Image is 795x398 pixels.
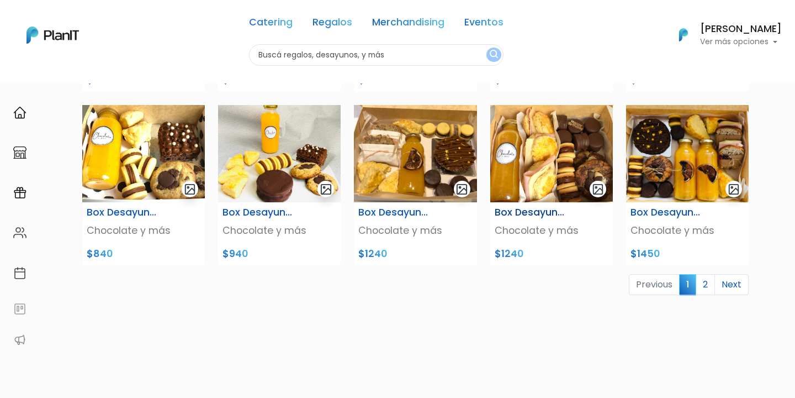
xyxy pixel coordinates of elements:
[700,24,782,34] h6: [PERSON_NAME]
[13,333,26,347] img: partners-52edf745621dab592f3b2c58e3bca9d71375a7ef29c3b500c9f145b62cc070d4.svg
[13,146,26,159] img: marketplace-4ceaa7011d94191e9ded77b95e3339b90024bf715f7c57f8cf31f2d8c509eaba.svg
[13,302,26,316] img: feedback-78b5a0c8f98aac82b08bfc38622c3050aee476f2c9584af64705fc4e61158814.svg
[619,105,755,265] a: gallery-light Box Desayuno / Merienda 10 Chocolate y más $1450
[184,183,197,196] img: gallery-light
[358,74,384,87] span: $640
[700,38,782,46] p: Ver más opciones
[249,18,293,31] a: Catering
[630,247,660,260] span: $1450
[665,20,782,49] button: PlanIt Logo [PERSON_NAME] Ver más opciones
[455,183,468,196] img: gallery-light
[372,18,444,31] a: Merchandising
[76,105,211,265] a: gallery-light Box Desayuno / Merienda 6 Chocolate y más $840
[358,223,472,238] p: Chocolate y más
[630,223,744,238] p: Chocolate y más
[320,183,332,196] img: gallery-light
[26,27,79,44] img: PlanIt Logo
[354,105,476,202] img: PHOTO-2022-03-20-15-00-19.jpg
[630,207,706,218] h6: Box Desayuno / Merienda 10
[358,247,387,260] span: $1240
[495,223,608,238] p: Chocolate y más
[592,183,605,196] img: gallery-light
[696,274,715,295] a: 2
[495,207,570,218] h6: Box Desayuno / Merienda 9
[728,183,740,196] img: gallery-light
[13,266,26,280] img: calendar-87d922413cdce8b2cf7b7f5f62616a5cf9e4887200fb71536465627b3292af00.svg
[490,105,613,202] img: PHOTO-2022-03-20-15-16-39.jpg
[464,18,504,31] a: Eventos
[630,74,655,87] span: $700
[495,247,523,260] span: $1240
[87,207,162,218] h6: Box Desayuno / Merienda 6
[679,274,696,295] span: 1
[222,223,336,238] p: Chocolate y más
[13,226,26,239] img: people-662611757002400ad9ed0e3c099ab2801c6687ba6c219adb57efc949bc21e19d.svg
[358,207,434,218] h6: Box Desayuno / Merienda 8
[13,106,26,119] img: home-e721727adea9d79c4d83392d1f703f7f8bce08238fde08b1acbfd93340b81755.svg
[87,223,200,238] p: Chocolate y más
[312,18,352,31] a: Regalos
[222,207,298,218] h6: Box Desayuno / Merienda 7
[249,44,504,66] input: Buscá regalos, desayunos, y más
[87,247,113,260] span: $840
[484,105,619,265] a: gallery-light Box Desayuno / Merienda 9 Chocolate y más $1240
[222,74,248,87] span: $590
[218,105,341,202] img: portada_7_desyauno_.jpeg
[222,247,248,260] span: $940
[714,274,749,295] a: Next
[82,105,205,202] img: WhatsApp_Image_2021-11-08_at_05.10.53__2_.jpeg
[626,105,749,202] img: PHOTO-2022-03-20-15-04-12.jpg
[490,50,498,60] img: search_button-432b6d5273f82d61273b3651a40e1bd1b912527efae98b1b7a1b2c0702e16a8d.svg
[211,105,347,265] a: gallery-light Box Desayuno / Merienda 7 Chocolate y más $940
[57,11,159,32] div: ¿Necesitás ayuda?
[347,105,483,265] a: gallery-light Box Desayuno / Merienda 8 Chocolate y más $1240
[495,74,519,87] span: $700
[87,74,113,87] span: $540
[671,23,696,47] img: PlanIt Logo
[13,186,26,200] img: campaigns-02234683943229c281be62815700db0a1741e53638e28bf9629b52c665b00959.svg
